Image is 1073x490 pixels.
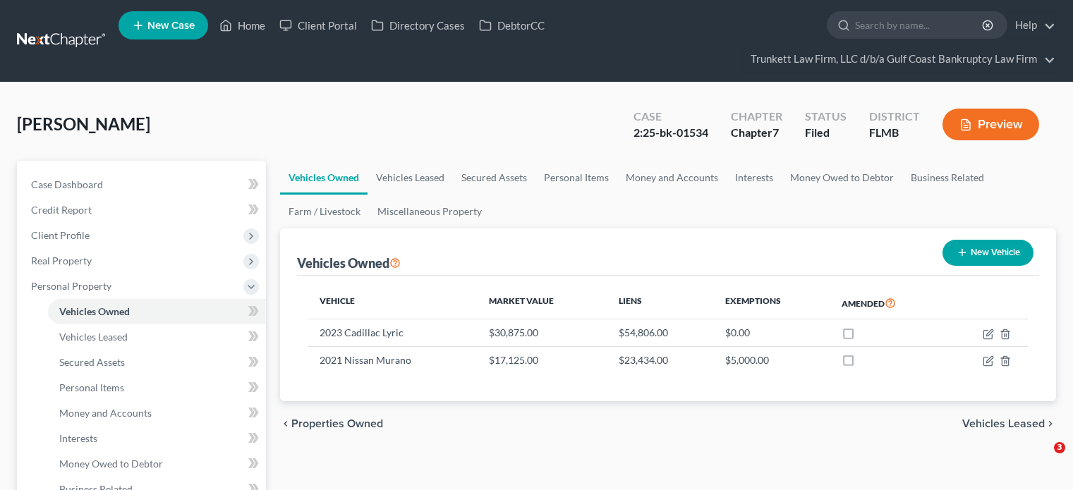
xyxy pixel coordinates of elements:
[48,400,266,426] a: Money and Accounts
[280,418,383,429] button: chevron_left Properties Owned
[48,324,266,350] a: Vehicles Leased
[830,287,945,319] th: Amended
[308,287,478,319] th: Vehicle
[772,125,779,139] span: 7
[308,319,478,346] td: 2023 Cadillac Lyric
[17,114,150,134] span: [PERSON_NAME]
[1054,442,1065,453] span: 3
[634,125,708,141] div: 2:25-bk-01534
[714,287,830,319] th: Exemptions
[31,178,103,190] span: Case Dashboard
[280,161,368,195] a: Vehicles Owned
[731,109,782,125] div: Chapter
[1008,13,1055,38] a: Help
[942,109,1039,140] button: Preview
[902,161,993,195] a: Business Related
[368,161,453,195] a: Vehicles Leased
[59,458,163,470] span: Money Owed to Debtor
[147,20,195,31] span: New Case
[942,240,1033,266] button: New Vehicle
[59,331,128,343] span: Vehicles Leased
[308,346,478,373] td: 2021 Nissan Murano
[31,255,92,267] span: Real Property
[478,346,607,373] td: $17,125.00
[369,195,490,228] a: Miscellaneous Property
[962,418,1045,429] span: Vehicles Leased
[59,356,125,368] span: Secured Assets
[782,161,902,195] a: Money Owed to Debtor
[855,12,984,38] input: Search by name...
[634,109,708,125] div: Case
[59,381,124,393] span: Personal Items
[617,161,727,195] a: Money and Accounts
[714,346,830,373] td: $5,000.00
[31,229,90,241] span: Client Profile
[453,161,535,195] a: Secured Assets
[607,319,714,346] td: $54,806.00
[48,451,266,477] a: Money Owed to Debtor
[280,195,369,228] a: Farm / Livestock
[59,407,152,419] span: Money and Accounts
[291,418,383,429] span: Properties Owned
[869,109,920,125] div: District
[364,13,472,38] a: Directory Cases
[478,287,607,319] th: Market Value
[535,161,617,195] a: Personal Items
[31,204,92,216] span: Credit Report
[727,161,782,195] a: Interests
[731,125,782,141] div: Chapter
[48,375,266,400] a: Personal Items
[805,125,847,141] div: Filed
[20,172,266,197] a: Case Dashboard
[297,255,401,271] div: Vehicles Owned
[607,287,714,319] th: Liens
[59,432,97,444] span: Interests
[744,47,1055,72] a: Trunkett Law Firm, LLC d/b/a Gulf Coast Bankruptcy Law Firm
[31,280,111,292] span: Personal Property
[212,13,272,38] a: Home
[805,109,847,125] div: Status
[1025,442,1059,476] iframe: Intercom live chat
[20,197,266,223] a: Credit Report
[48,350,266,375] a: Secured Assets
[1045,418,1056,429] i: chevron_right
[869,125,920,141] div: FLMB
[714,319,830,346] td: $0.00
[48,426,266,451] a: Interests
[607,346,714,373] td: $23,434.00
[472,13,552,38] a: DebtorCC
[272,13,364,38] a: Client Portal
[280,418,291,429] i: chevron_left
[478,319,607,346] td: $30,875.00
[59,305,130,317] span: Vehicles Owned
[962,418,1056,429] button: Vehicles Leased chevron_right
[48,299,266,324] a: Vehicles Owned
